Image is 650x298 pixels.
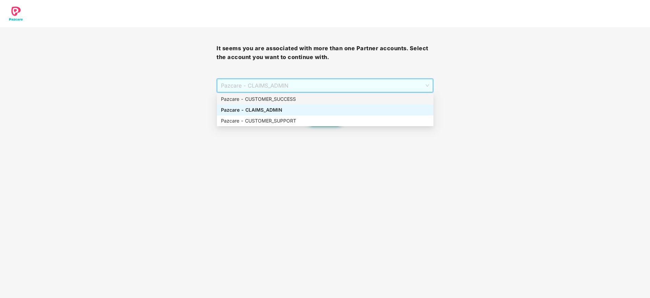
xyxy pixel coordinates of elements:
[221,117,429,125] div: Pazcare - CUSTOMER_SUPPORT
[217,44,433,61] h3: It seems you are associated with more than one Partner accounts. Select the account you want to c...
[221,95,429,103] div: Pazcare - CUSTOMER_SUCCESS
[221,79,429,92] span: Pazcare - CLAIMS_ADMIN
[217,105,433,115] div: Pazcare - CLAIMS_ADMIN
[217,94,433,105] div: Pazcare - CUSTOMER_SUCCESS
[221,106,429,114] div: Pazcare - CLAIMS_ADMIN
[217,115,433,126] div: Pazcare - CUSTOMER_SUPPORT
